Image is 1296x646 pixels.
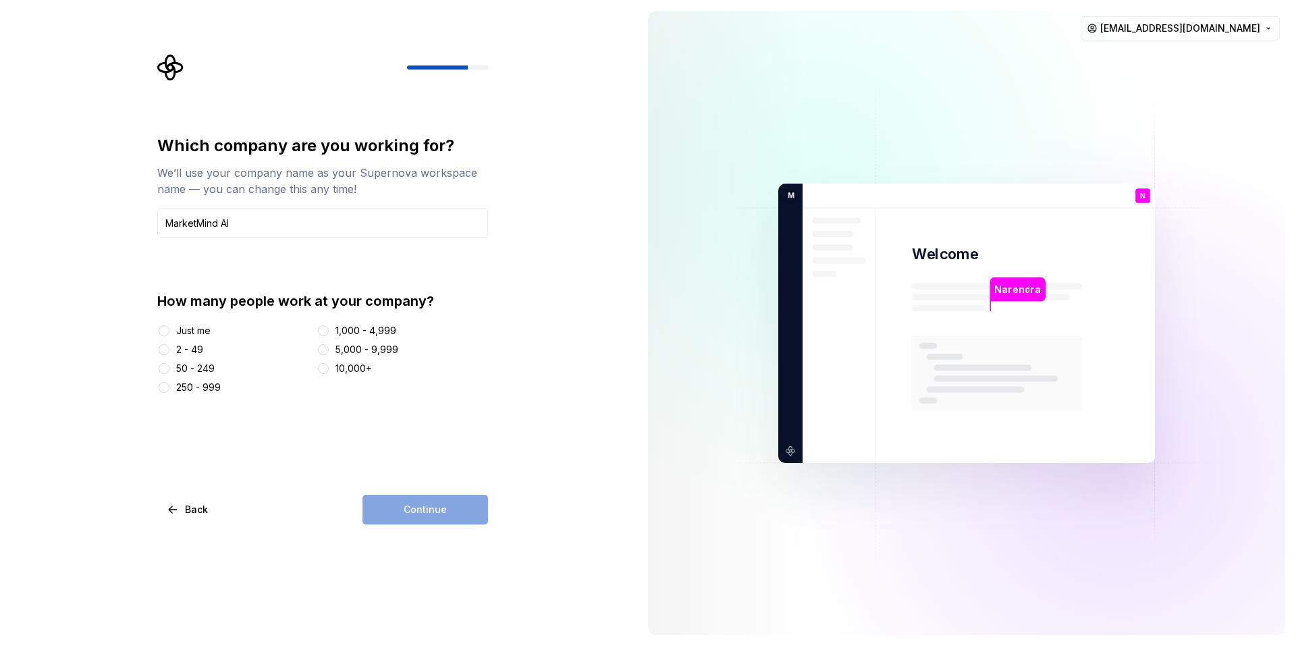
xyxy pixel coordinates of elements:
p: Narendra [994,281,1040,296]
div: 50 - 249 [176,362,215,375]
div: 2 - 49 [176,343,203,356]
div: We’ll use your company name as your Supernova workspace name — you can change this any time! [157,165,488,197]
p: N [1140,192,1145,199]
svg: Supernova Logo [157,54,184,81]
p: Welcome [912,244,978,264]
div: 5,000 - 9,999 [335,343,398,356]
div: Just me [176,324,211,338]
div: How many people work at your company? [157,292,488,311]
span: Back [185,503,208,516]
p: M [783,189,794,201]
div: 250 - 999 [176,381,221,394]
button: [EMAIL_ADDRESS][DOMAIN_NAME] [1081,16,1280,41]
div: 10,000+ [335,362,372,375]
div: Which company are you working for? [157,135,488,157]
span: [EMAIL_ADDRESS][DOMAIN_NAME] [1100,22,1260,35]
div: 1,000 - 4,999 [335,324,396,338]
input: Company name [157,208,488,238]
button: Back [157,495,219,524]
